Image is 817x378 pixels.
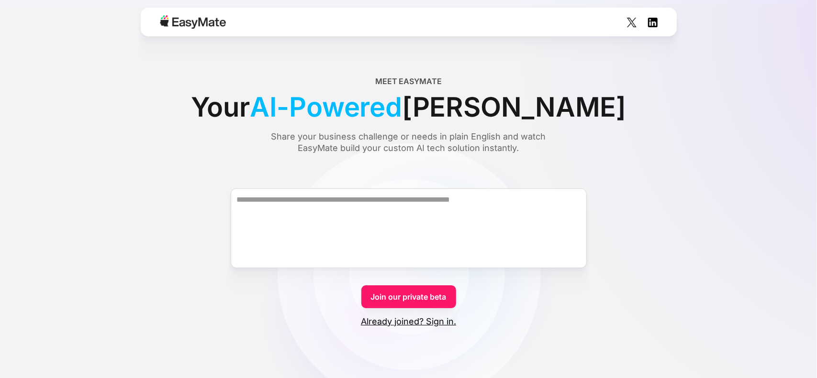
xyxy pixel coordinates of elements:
img: Social Icon [648,18,658,27]
a: Join our private beta [361,285,456,308]
span: AI-Powered [250,87,402,127]
form: Form [64,171,753,327]
img: Easymate logo [160,15,226,29]
a: Already joined? Sign in. [361,316,456,327]
span: [PERSON_NAME] [402,87,626,127]
div: Share your business challenge or needs in plain English and watch EasyMate build your custom AI t... [253,131,564,154]
img: Social Icon [627,18,637,27]
div: Meet EasyMate [375,76,442,87]
div: Your [191,87,627,127]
